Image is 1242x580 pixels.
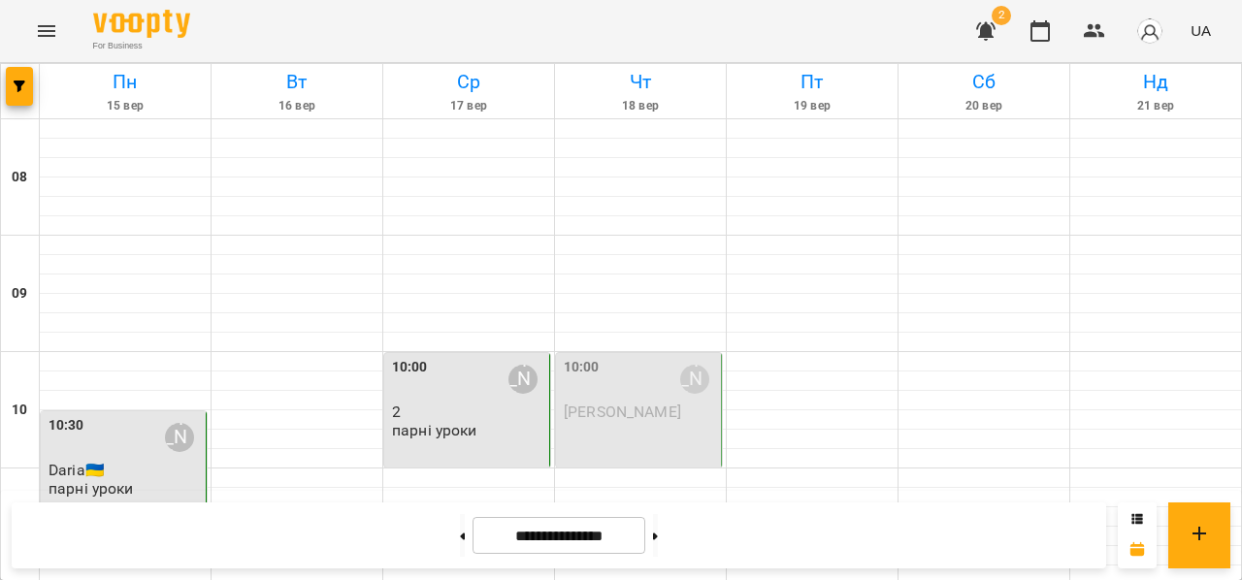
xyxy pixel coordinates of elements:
h6: Сб [901,67,1066,97]
h6: 09 [12,283,27,305]
h6: Ср [386,67,551,97]
h6: 17 вер [386,97,551,115]
h6: 08 [12,167,27,188]
h6: 18 вер [558,97,723,115]
div: Канавченко Валерія Юріївна [165,423,194,452]
h6: Вт [214,67,379,97]
span: UA [1191,20,1211,41]
h6: 10 [12,400,27,421]
h6: Нд [1073,67,1238,97]
p: парні уроки [392,422,477,438]
button: Menu [23,8,70,54]
div: Канавченко Валерія Юріївна [508,365,538,394]
h6: 20 вер [901,97,1066,115]
span: Daria🇺🇦 [49,461,105,479]
h6: Пн [43,67,208,97]
label: 10:30 [49,415,84,436]
span: [PERSON_NAME] [564,403,681,421]
h6: Пт [730,67,895,97]
button: UA [1183,13,1219,48]
label: 10:00 [392,357,428,378]
h6: 19 вер [730,97,895,115]
h6: 21 вер [1073,97,1238,115]
h6: Чт [558,67,723,97]
span: For Business [93,40,190,52]
h6: 16 вер [214,97,379,115]
label: 10:00 [564,357,600,378]
h6: 15 вер [43,97,208,115]
p: 2 [392,403,545,420]
div: Канавченко Валерія Юріївна [680,365,709,394]
img: Voopty Logo [93,10,190,38]
img: avatar_s.png [1136,17,1163,45]
span: 2 [992,6,1011,25]
p: парні уроки [49,480,134,497]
